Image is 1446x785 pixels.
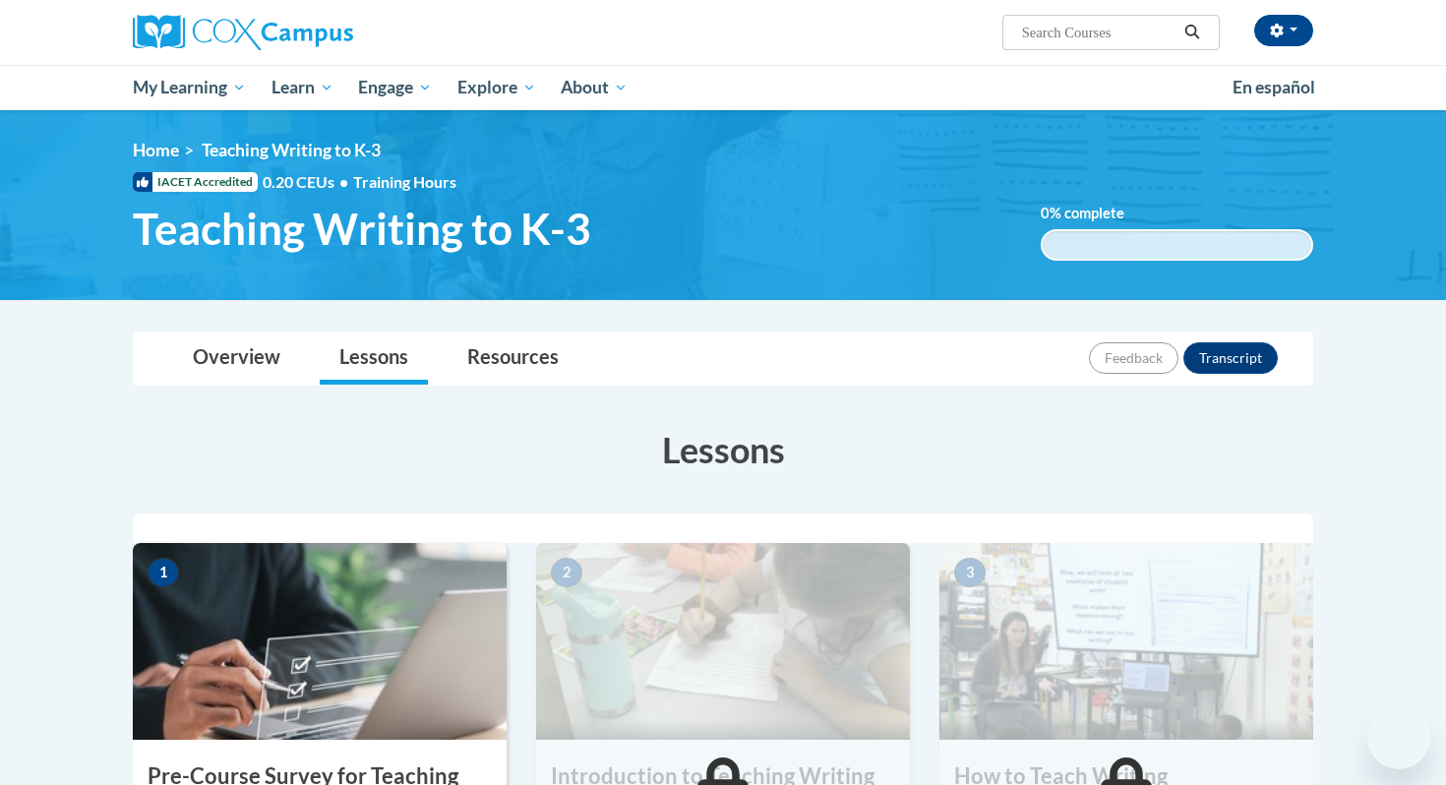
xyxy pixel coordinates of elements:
[445,65,549,110] a: Explore
[549,65,641,110] a: About
[1089,342,1178,374] button: Feedback
[345,65,445,110] a: Engage
[1177,21,1207,44] button: Search
[353,172,456,191] span: Training Hours
[358,76,432,99] span: Engage
[202,140,381,160] span: Teaching Writing to K-3
[1183,342,1278,374] button: Transcript
[133,203,591,255] span: Teaching Writing to K-3
[939,543,1313,740] img: Course Image
[259,65,346,110] a: Learn
[120,65,259,110] a: My Learning
[133,543,507,740] img: Course Image
[1041,203,1154,224] label: % complete
[148,558,179,587] span: 1
[320,332,428,385] a: Lessons
[103,65,1343,110] div: Main menu
[263,171,353,193] span: 0.20 CEUs
[457,76,536,99] span: Explore
[1254,15,1313,46] button: Account Settings
[448,332,578,385] a: Resources
[1367,706,1430,769] iframe: Button to launch messaging window
[954,558,986,587] span: 3
[271,76,333,99] span: Learn
[561,76,628,99] span: About
[536,543,910,740] img: Course Image
[133,172,258,192] span: IACET Accredited
[551,558,582,587] span: 2
[1220,67,1328,108] a: En español
[1041,205,1050,221] span: 0
[133,425,1313,474] h3: Lessons
[133,15,507,50] a: Cox Campus
[133,140,179,160] a: Home
[1233,77,1315,97] span: En español
[173,332,300,385] a: Overview
[133,15,353,50] img: Cox Campus
[1020,21,1177,44] input: Search Courses
[133,76,246,99] span: My Learning
[339,172,348,191] span: •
